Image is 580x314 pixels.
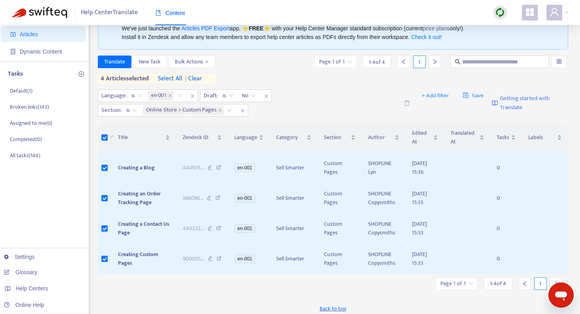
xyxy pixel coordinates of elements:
a: Online Help [4,302,44,308]
span: Help Centers [16,285,48,292]
span: Online Store > Custom Pages [146,106,217,115]
span: Creating a Contact Us Page [118,219,169,237]
span: Labels [528,133,556,142]
span: down [109,134,114,139]
th: Author [362,123,406,153]
span: close [187,91,198,101]
span: + Add filter [422,91,449,100]
span: Translate [104,58,125,66]
b: FREE [249,25,263,32]
span: account-book [10,32,16,37]
span: left [522,281,528,286]
p: Tasks [8,69,23,79]
th: Section [318,123,362,153]
span: [DATE] 15:36 [412,159,427,177]
td: SHOPLINE Copysmiths [362,244,406,274]
button: New Task [133,56,167,68]
span: Save [463,91,484,100]
span: Edited At [412,129,432,146]
span: Dynamic Content [20,48,62,55]
p: Completed ( 0 ) [10,135,42,143]
td: SHOPLINE Copysmiths [362,214,406,244]
span: en-001 [234,255,255,263]
th: Zendesk ID [176,123,228,153]
span: close [261,91,271,101]
span: is [126,104,137,116]
span: Creating an Order Tracking Page [118,189,161,207]
td: Custom Pages [318,244,362,274]
td: 0 [490,153,522,183]
td: SHOPLINE Copysmiths [362,183,406,214]
span: New Task [139,58,161,66]
span: 900005 ... [183,255,204,263]
p: All tasks ( 144 ) [10,151,40,160]
td: Sell Smarter [270,214,318,244]
span: Bulk Actions [175,58,209,66]
div: 1 [413,56,426,68]
div: We've just launched the app, ⭐ ⭐️ with your Help Center Manager standard subscription (current on... [122,24,551,41]
span: Content [155,10,185,16]
img: sync.dc5367851b00ba804db3.png [495,7,505,17]
button: Bulk Actionsdown [168,56,215,68]
button: Translate [98,56,131,68]
span: save [463,92,469,98]
span: Online Store > Custom Pages [143,106,224,115]
th: Language [228,123,270,153]
a: Settings [4,254,35,260]
span: user [550,7,559,17]
th: Category [270,123,318,153]
span: Creating Custom Pages [118,250,158,268]
span: book [155,10,161,16]
span: Translated At [451,129,478,146]
span: Creating a Blog [118,163,155,172]
span: Zendesk ID [183,133,215,142]
span: Back to top [320,305,346,313]
span: 4 articles selected [98,74,149,84]
td: 0 [490,183,522,214]
span: en-001 [234,194,255,203]
span: | [185,73,187,84]
span: right [432,59,438,65]
span: Category [276,133,305,142]
iframe: メッセージングウィンドウの起動ボタン、進行中の会話 [548,282,574,308]
span: Title [118,133,164,142]
th: Tasks [490,123,522,153]
span: 586098 ... [183,194,203,203]
div: 1 [534,277,547,290]
span: 1 - 4 of 4 [369,58,385,66]
span: 440222 ... [183,224,204,233]
button: saveSave [457,89,490,102]
span: Section : [98,104,123,116]
span: en-001 [148,91,174,100]
span: Help Center Translate [81,5,138,20]
span: Tasks [497,133,509,142]
span: en-001 [234,164,255,172]
td: 0 [490,214,522,244]
p: Assigned to me ( 0 ) [10,119,52,127]
span: down [205,60,209,64]
a: Check it out! [411,34,442,40]
td: SHOPLINE Lyn [362,153,406,183]
span: 1 - 4 of 4 [490,279,506,288]
span: close [168,94,172,98]
td: Sell Smarter [270,183,318,214]
span: plus-circle [79,71,84,77]
span: search [455,59,460,65]
span: close [218,108,222,112]
span: Section [324,133,349,142]
p: Broken links ( 143 ) [10,103,49,111]
td: Sell Smarter [270,153,318,183]
span: Author [368,133,393,142]
span: en-001 [151,91,167,100]
span: appstore [525,7,535,17]
span: clear [182,74,202,84]
p: Default ( 1 ) [10,87,32,95]
span: is [223,90,233,102]
span: [DATE] 15:33 [412,250,427,268]
th: Translated At [444,123,490,153]
th: Title [112,123,177,153]
img: image-link [492,100,498,106]
a: Glossary [4,269,37,275]
span: 440935 ... [183,164,204,172]
span: close [238,106,248,115]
